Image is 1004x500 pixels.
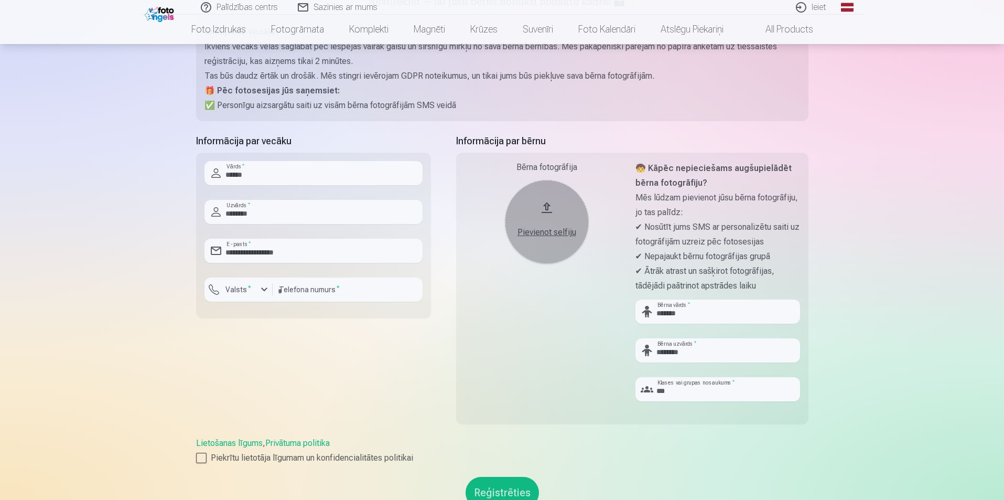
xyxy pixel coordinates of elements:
[635,249,800,264] p: ✔ Nepajaukt bērnu fotogrāfijas grupā
[566,15,648,44] a: Foto kalendāri
[401,15,458,44] a: Magnēti
[736,15,826,44] a: All products
[196,438,263,448] a: Lietošanas līgums
[648,15,736,44] a: Atslēgu piekariņi
[635,220,800,249] p: ✔ Nosūtīt jums SMS ar personalizētu saiti uz fotogrāfijām uzreiz pēc fotosesijas
[515,226,578,239] div: Pievienot selfiju
[635,163,792,188] strong: 🧒 Kāpēc nepieciešams augšupielādēt bērna fotogrāfiju?
[265,438,330,448] a: Privātuma politika
[456,134,808,148] h5: Informācija par bērnu
[179,15,258,44] a: Foto izdrukas
[204,86,340,95] strong: 🎁 Pēc fotosesijas jūs saņemsiet:
[337,15,401,44] a: Komplekti
[635,190,800,220] p: Mēs lūdzam pievienot jūsu bērna fotogrāfiju, jo tas palīdz:
[204,98,800,113] p: ✅ Personīgu aizsargātu saiti uz visām bērna fotogrāfijām SMS veidā
[510,15,566,44] a: Suvenīri
[145,4,177,22] img: /fa1
[196,452,808,464] label: Piekrītu lietotāja līgumam un konfidencialitātes politikai
[635,264,800,293] p: ✔ Ātrāk atrast un sašķirot fotogrāfijas, tādējādi paātrinot apstrādes laiku
[196,437,808,464] div: ,
[505,180,589,264] button: Pievienot selfiju
[196,134,431,148] h5: Informācija par vecāku
[221,284,255,295] label: Valsts
[204,69,800,83] p: Tas būs daudz ērtāk un drošāk. Mēs stingri ievērojam GDPR noteikumus, un tikai jums būs piekļuve ...
[458,15,510,44] a: Krūzes
[204,278,273,302] button: Valsts*
[204,39,800,69] p: Ikviens vecāks vēlas saglabāt pēc iespējas vairāk gaišu un sirsnīgu mirkļu no sava bērna bērnības...
[465,161,629,174] div: Bērna fotogrāfija
[258,15,337,44] a: Fotogrāmata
